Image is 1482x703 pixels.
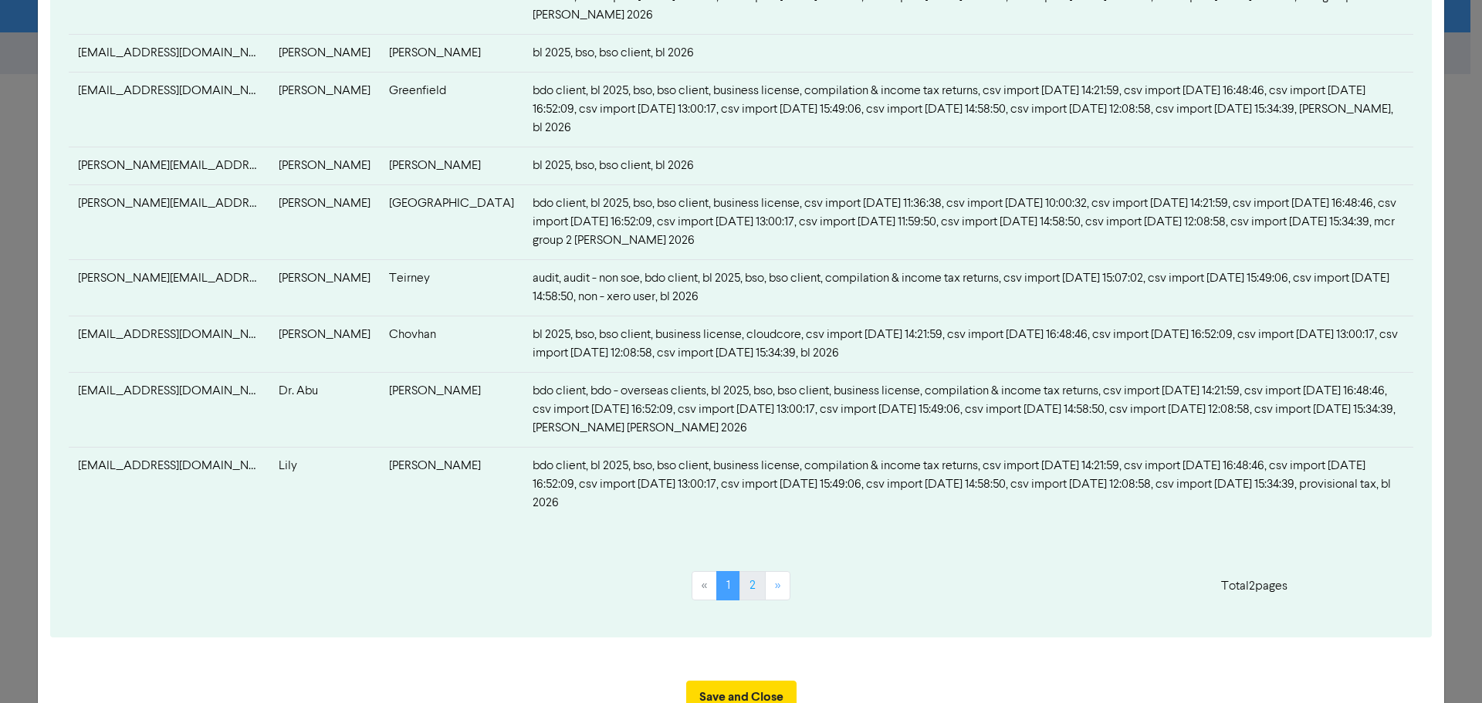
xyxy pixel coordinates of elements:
[380,316,523,373] td: Chovhan
[269,260,380,316] td: [PERSON_NAME]
[1221,577,1287,596] p: Total 2 pages
[523,73,1413,147] td: bdo client, bl 2025, bso, bso client, business license, compilation & income tax returns, csv imp...
[69,316,269,373] td: finance@pacificmultiproducts.com
[380,448,523,522] td: [PERSON_NAME]
[739,571,766,600] a: Page 2
[380,35,523,73] td: [PERSON_NAME]
[380,147,523,185] td: [PERSON_NAME]
[523,35,1413,73] td: bl 2025, bso, bso client, bl 2026
[269,316,380,373] td: [PERSON_NAME]
[523,316,1413,373] td: bl 2025, bso, bso client, business license, cloudcore, csv import [DATE] 14:21:59, csv import [DA...
[716,571,740,600] a: Page 1 is your current page
[69,185,269,260] td: steve@eatthekiwi.com
[269,35,380,73] td: [PERSON_NAME]
[1405,629,1482,703] iframe: Chat Widget
[269,147,380,185] td: [PERSON_NAME]
[523,147,1413,185] td: bl 2025, bso, bso client, bl 2026
[269,185,380,260] td: [PERSON_NAME]
[69,448,269,522] td: lily@atctw.com
[380,373,523,448] td: [PERSON_NAME]
[69,260,269,316] td: david.teirney@swirecnco.com
[523,448,1413,522] td: bdo client, bl 2025, bso, bso client, business license, compilation & income tax returns, csv imp...
[380,185,523,260] td: [GEOGRAPHIC_DATA]
[523,185,1413,260] td: bdo client, bl 2025, bso, bso client, business license, csv import [DATE] 11:36:38, csv import [D...
[69,373,269,448] td: bakarmcips@gmail.com
[269,73,380,147] td: [PERSON_NAME]
[380,73,523,147] td: Greenfield
[69,147,269,185] td: schunn@ccbenvico.com
[269,373,380,448] td: Dr. Abu
[269,448,380,522] td: Lily
[380,260,523,316] td: Teirney
[523,373,1413,448] td: bdo client, bdo - overseas clients, bl 2025, bso, bso client, business license, compilation & inc...
[765,571,790,600] a: »
[69,73,269,147] td: greenfield99@gmail.com
[523,260,1413,316] td: audit, audit - non soe, bdo client, bl 2025, bso, bso client, compilation & income tax returns, c...
[69,35,269,73] td: sales@janetssamoa.com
